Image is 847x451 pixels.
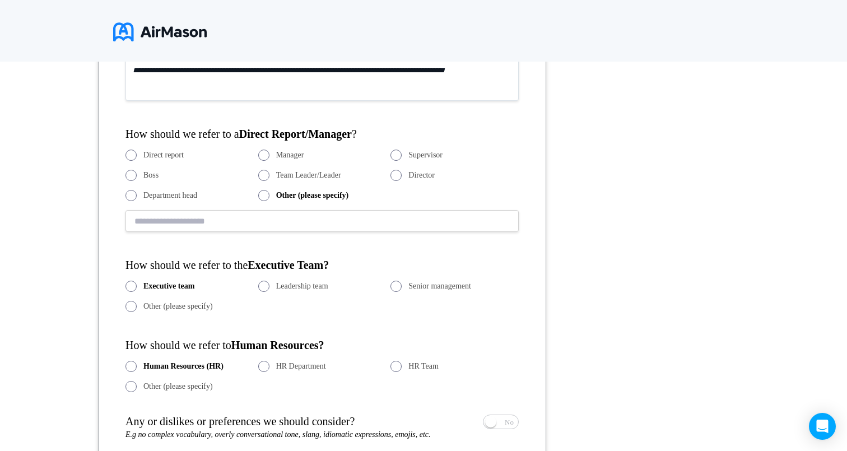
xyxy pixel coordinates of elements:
[505,419,514,426] span: No
[276,362,326,371] span: HR Department
[143,362,224,371] span: Human Resources (HR)
[408,171,435,180] span: Director
[143,191,197,200] span: Department head
[276,171,341,180] span: Team Leader/Leader
[113,18,207,46] img: logo
[809,413,836,440] div: Open Intercom Messenger
[248,259,329,271] b: Executive Team?
[143,382,213,391] span: Other (please specify)
[125,259,519,272] div: How should we refer to the
[276,282,328,291] span: Leadership team
[231,339,324,351] b: Human Resources?
[239,128,352,140] b: Direct Report/Manager
[143,282,194,291] span: Executive team
[125,339,519,352] div: How should we refer to
[143,151,184,160] span: Direct report
[408,151,443,160] span: Supervisor
[143,171,159,180] span: Boss
[408,362,439,371] span: HR Team
[125,430,431,439] span: E.g no complex vocabulary, overly conversational tone, slang, idiomatic expressions, emojis, etc.
[408,282,471,291] span: Senior management
[143,302,213,311] span: Other (please specify)
[276,191,349,200] span: Other (please specify)
[125,128,519,141] div: How should we refer to a ?
[276,151,304,160] span: Manager
[125,415,355,429] div: Any or dislikes or preferences we should consider?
